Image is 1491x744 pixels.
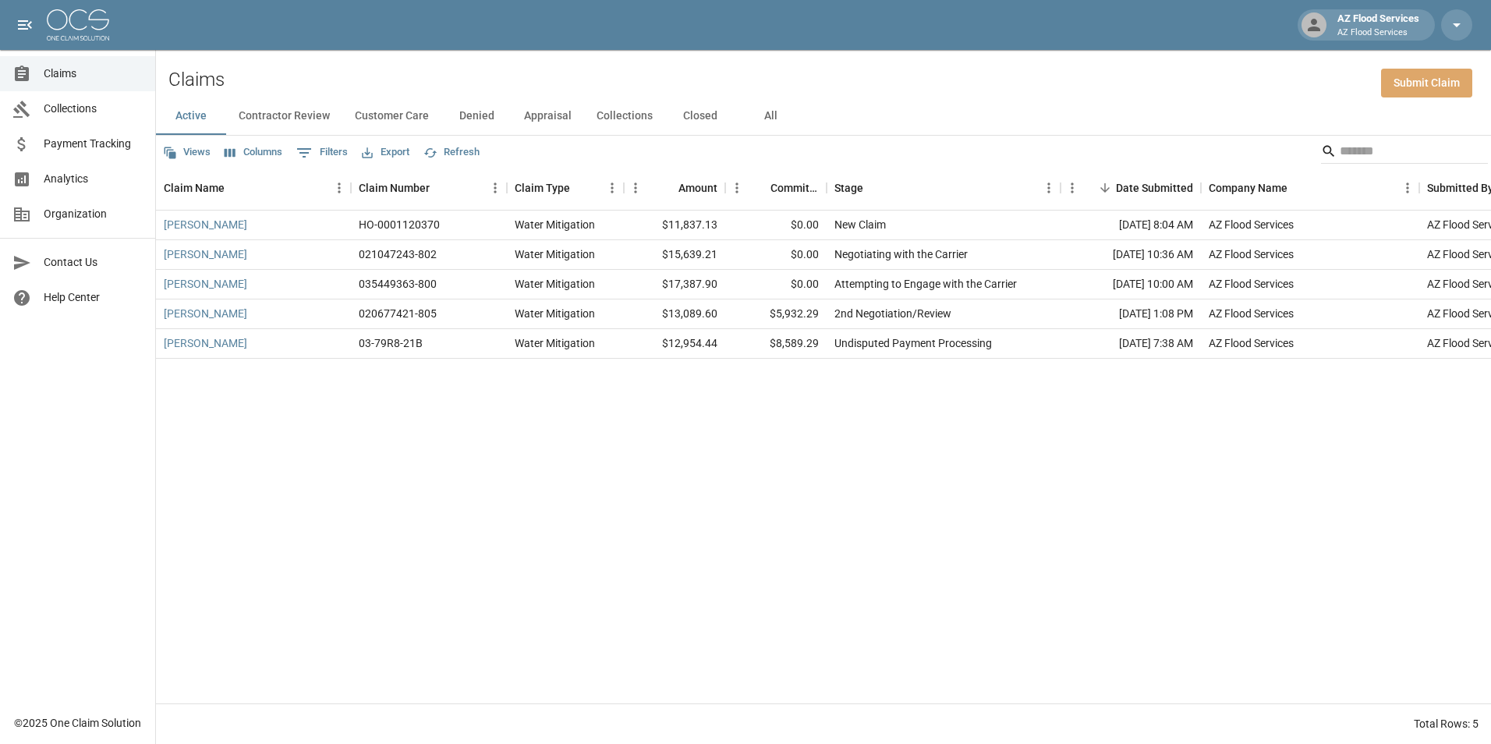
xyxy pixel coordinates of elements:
[725,176,749,200] button: Menu
[515,306,595,321] div: Water Mitigation
[624,166,725,210] div: Amount
[834,217,886,232] div: New Claim
[827,166,1061,210] div: Stage
[164,276,247,292] a: [PERSON_NAME]
[1061,211,1201,240] div: [DATE] 8:04 AM
[1201,166,1419,210] div: Company Name
[1321,139,1488,167] div: Search
[725,166,827,210] div: Committed Amount
[1287,177,1309,199] button: Sort
[1381,69,1472,97] a: Submit Claim
[44,171,143,187] span: Analytics
[624,329,725,359] div: $12,954.44
[351,166,507,210] div: Claim Number
[1209,335,1294,351] div: AZ Flood Services
[515,166,570,210] div: Claim Type
[624,299,725,329] div: $13,089.60
[44,66,143,82] span: Claims
[359,166,430,210] div: Claim Number
[292,140,352,165] button: Show filters
[164,166,225,210] div: Claim Name
[342,97,441,135] button: Customer Care
[834,306,951,321] div: 2nd Negotiation/Review
[725,240,827,270] div: $0.00
[164,306,247,321] a: [PERSON_NAME]
[834,166,863,210] div: Stage
[1061,176,1084,200] button: Menu
[47,9,109,41] img: ocs-logo-white-transparent.png
[420,140,483,165] button: Refresh
[483,176,507,200] button: Menu
[156,97,226,135] button: Active
[678,166,717,210] div: Amount
[430,177,452,199] button: Sort
[225,177,246,199] button: Sort
[359,246,437,262] div: 021047243-802
[14,715,141,731] div: © 2025 One Claim Solution
[1061,299,1201,329] div: [DATE] 1:08 PM
[1396,176,1419,200] button: Menu
[1209,166,1287,210] div: Company Name
[358,140,413,165] button: Export
[515,217,595,232] div: Water Mitigation
[624,270,725,299] div: $17,387.90
[507,166,624,210] div: Claim Type
[44,136,143,152] span: Payment Tracking
[600,176,624,200] button: Menu
[159,140,214,165] button: Views
[1331,11,1425,39] div: AZ Flood Services
[584,97,665,135] button: Collections
[44,206,143,222] span: Organization
[359,217,440,232] div: HO-0001120370
[657,177,678,199] button: Sort
[44,289,143,306] span: Help Center
[515,335,595,351] div: Water Mitigation
[1061,240,1201,270] div: [DATE] 10:36 AM
[44,254,143,271] span: Contact Us
[624,176,647,200] button: Menu
[1209,217,1294,232] div: AZ Flood Services
[164,335,247,351] a: [PERSON_NAME]
[834,276,1017,292] div: Attempting to Engage with the Carrier
[156,166,351,210] div: Claim Name
[624,240,725,270] div: $15,639.21
[725,299,827,329] div: $5,932.29
[725,270,827,299] div: $0.00
[770,166,819,210] div: Committed Amount
[1037,176,1061,200] button: Menu
[168,69,225,91] h2: Claims
[1061,166,1201,210] div: Date Submitted
[725,211,827,240] div: $0.00
[1094,177,1116,199] button: Sort
[863,177,885,199] button: Sort
[1061,270,1201,299] div: [DATE] 10:00 AM
[515,246,595,262] div: Water Mitigation
[624,211,725,240] div: $11,837.13
[44,101,143,117] span: Collections
[1209,246,1294,262] div: AZ Flood Services
[735,97,806,135] button: All
[1116,166,1193,210] div: Date Submitted
[359,335,423,351] div: 03-79R8-21B
[1414,716,1479,732] div: Total Rows: 5
[221,140,286,165] button: Select columns
[834,246,968,262] div: Negotiating with the Carrier
[1337,27,1419,40] p: AZ Flood Services
[359,306,437,321] div: 020677421-805
[1209,306,1294,321] div: AZ Flood Services
[1061,329,1201,359] div: [DATE] 7:38 AM
[725,329,827,359] div: $8,589.29
[512,97,584,135] button: Appraisal
[328,176,351,200] button: Menu
[9,9,41,41] button: open drawer
[749,177,770,199] button: Sort
[164,246,247,262] a: [PERSON_NAME]
[441,97,512,135] button: Denied
[164,217,247,232] a: [PERSON_NAME]
[665,97,735,135] button: Closed
[359,276,437,292] div: 035449363-800
[515,276,595,292] div: Water Mitigation
[156,97,1491,135] div: dynamic tabs
[570,177,592,199] button: Sort
[226,97,342,135] button: Contractor Review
